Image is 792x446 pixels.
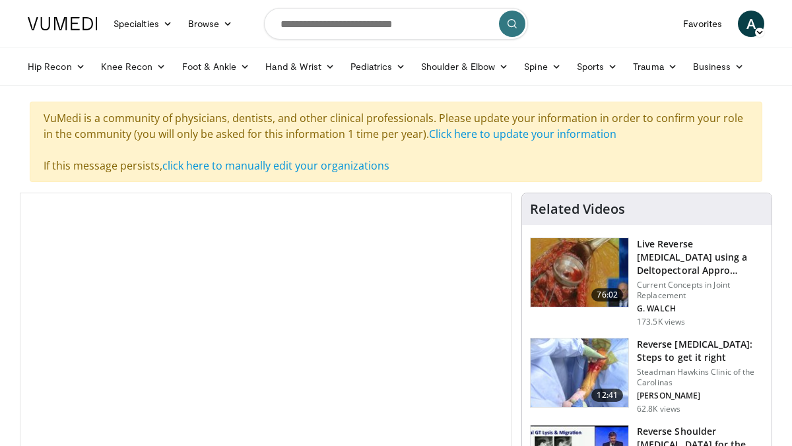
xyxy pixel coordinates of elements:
h3: Live Reverse [MEDICAL_DATA] using a Deltopectoral Appro… [637,238,764,277]
a: Hip Recon [20,53,93,80]
a: Click here to update your information [429,127,616,141]
img: 684033_3.png.150x105_q85_crop-smart_upscale.jpg [531,238,628,307]
p: Current Concepts in Joint Replacement [637,280,764,301]
h3: Reverse [MEDICAL_DATA]: Steps to get it right [637,338,764,364]
p: G. WALCH [637,303,764,314]
a: Specialties [106,11,180,37]
a: click here to manually edit your organizations [162,158,389,173]
a: A [738,11,764,37]
a: 12:41 Reverse [MEDICAL_DATA]: Steps to get it right Steadman Hawkins Clinic of the Carolinas [PER... [530,338,764,414]
a: Pediatrics [343,53,413,80]
p: [PERSON_NAME] [637,391,764,401]
a: Sports [569,53,626,80]
img: 326034_0000_1.png.150x105_q85_crop-smart_upscale.jpg [531,338,628,407]
p: Steadman Hawkins Clinic of the Carolinas [637,367,764,388]
a: Shoulder & Elbow [413,53,516,80]
a: Trauma [625,53,685,80]
span: 76:02 [591,288,623,302]
a: Foot & Ankle [174,53,258,80]
p: 62.8K views [637,404,680,414]
a: Business [685,53,752,80]
a: 76:02 Live Reverse [MEDICAL_DATA] using a Deltopectoral Appro… Current Concepts in Joint Replacem... [530,238,764,327]
a: Knee Recon [93,53,174,80]
p: 173.5K views [637,317,685,327]
h4: Related Videos [530,201,625,217]
a: Browse [180,11,241,37]
div: VuMedi is a community of physicians, dentists, and other clinical professionals. Please update yo... [30,102,762,182]
a: Spine [516,53,568,80]
img: VuMedi Logo [28,17,98,30]
a: Favorites [675,11,730,37]
span: 12:41 [591,389,623,402]
a: Hand & Wrist [257,53,343,80]
input: Search topics, interventions [264,8,528,40]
